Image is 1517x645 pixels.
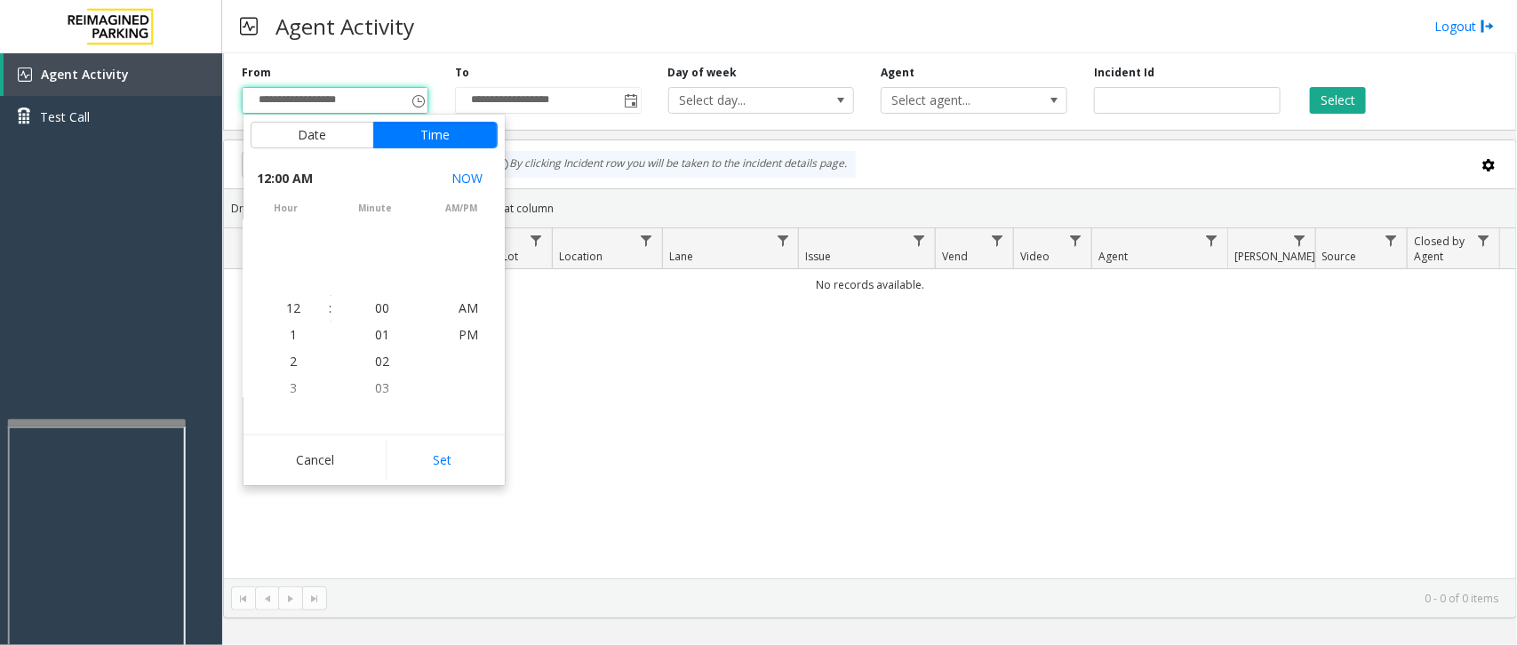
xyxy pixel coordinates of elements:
span: minute [332,202,419,215]
div: Data table [224,228,1516,578]
label: Incident Id [1094,65,1154,81]
td: No records available. [224,269,1516,300]
span: Location [559,249,603,264]
button: Date tab [251,122,374,148]
span: Vend [942,249,968,264]
img: pageIcon [240,4,258,48]
span: Lane [669,249,693,264]
span: Video [1020,249,1050,264]
a: Video Filter Menu [1064,228,1088,252]
h3: Agent Activity [267,4,423,48]
a: Parker Filter Menu [1288,228,1312,252]
a: Agent Filter Menu [1200,228,1224,252]
span: 3 [291,379,298,396]
button: Select now [445,163,491,195]
span: Closed by Agent [1414,234,1465,264]
button: Cancel [251,441,381,480]
span: 01 [376,326,390,343]
a: Vend Filter Menu [986,228,1010,252]
label: Day of week [668,65,738,81]
a: Issue Filter Menu [907,228,931,252]
a: Lot Filter Menu [524,228,548,252]
label: To [455,65,469,81]
span: PM [459,326,479,343]
span: 2 [291,353,298,370]
span: 03 [376,379,390,396]
img: 'icon' [18,68,32,82]
span: AM/PM [419,202,505,215]
div: Drag a column header and drop it here to group by that column [224,193,1516,224]
span: Source [1322,249,1357,264]
button: Select [1310,87,1366,114]
span: Toggle popup [408,88,427,113]
span: Select day... [669,88,817,113]
span: Select agent... [882,88,1029,113]
a: Location Filter Menu [635,228,659,252]
label: Agent [881,65,914,81]
div: : [330,299,332,317]
label: From [242,65,271,81]
a: Agent Activity [4,53,222,96]
span: [PERSON_NAME] [1234,249,1315,264]
span: hour [244,202,330,215]
a: Lane Filter Menu [770,228,794,252]
span: Agent Activity [41,66,129,83]
span: Test Call [40,107,90,126]
span: Toggle popup [621,88,641,113]
span: 12:00 AM [258,166,314,191]
span: 1 [291,326,298,343]
button: Set [386,441,498,480]
span: Lot [502,249,518,264]
a: Closed by Agent Filter Menu [1472,228,1496,252]
span: Agent [1098,249,1128,264]
div: By clicking Incident row you will be taken to the incident details page. [486,151,856,178]
button: Time tab [373,122,498,148]
kendo-pager-info: 0 - 0 of 0 items [338,591,1498,606]
span: Issue [806,249,832,264]
a: Source Filter Menu [1379,228,1403,252]
span: AM [459,299,479,316]
span: 02 [376,353,390,370]
a: Logout [1434,17,1495,36]
span: 12 [287,299,301,316]
img: logout [1481,17,1495,36]
span: 00 [376,299,390,316]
